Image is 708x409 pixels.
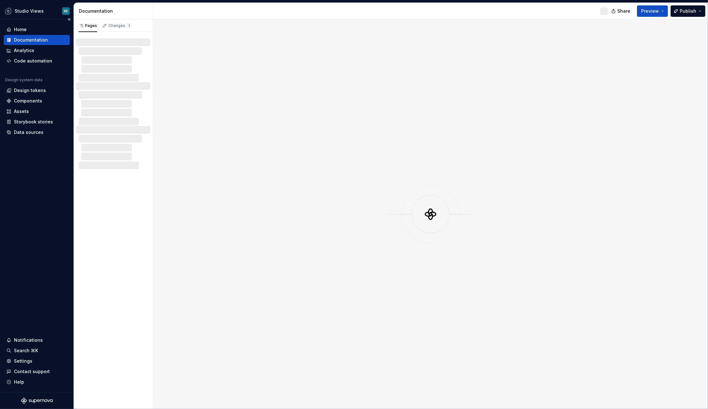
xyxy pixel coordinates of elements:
[617,8,630,14] span: Share
[4,35,70,45] a: Documentation
[64,9,68,14] div: RE
[14,337,43,343] div: Notifications
[4,24,70,35] a: Home
[4,45,70,56] a: Analytics
[5,77,42,82] div: Design system data
[14,358,32,364] div: Settings
[4,366,70,377] button: Contact support
[108,23,132,28] div: Changes
[14,368,50,375] div: Contact support
[4,356,70,366] a: Settings
[15,8,44,14] div: Studio Views
[14,26,27,33] div: Home
[65,15,74,24] button: Collapse sidebar
[14,347,38,354] div: Search ⌘K
[671,5,705,17] button: Publish
[4,85,70,96] a: Design tokens
[127,23,132,28] span: 1
[4,335,70,345] button: Notifications
[14,108,29,115] div: Assets
[4,346,70,356] button: Search ⌘K
[14,98,42,104] div: Components
[14,379,24,385] div: Help
[4,7,12,15] img: f5634f2a-3c0d-4c0b-9dc3-3862a3e014c7.png
[14,129,43,135] div: Data sources
[4,56,70,66] a: Code automation
[14,87,46,94] div: Design tokens
[641,8,659,14] span: Preview
[4,377,70,387] button: Help
[4,127,70,137] a: Data sources
[637,5,668,17] button: Preview
[14,37,48,43] div: Documentation
[21,398,53,404] svg: Supernova Logo
[79,8,150,14] div: Documentation
[680,8,696,14] span: Publish
[4,117,70,127] a: Storybook stories
[4,106,70,116] a: Assets
[14,58,52,64] div: Code automation
[79,23,97,28] div: Pages
[1,4,72,18] button: Studio ViewsRE
[4,96,70,106] a: Components
[608,5,634,17] button: Share
[14,119,53,125] div: Storybook stories
[14,47,34,54] div: Analytics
